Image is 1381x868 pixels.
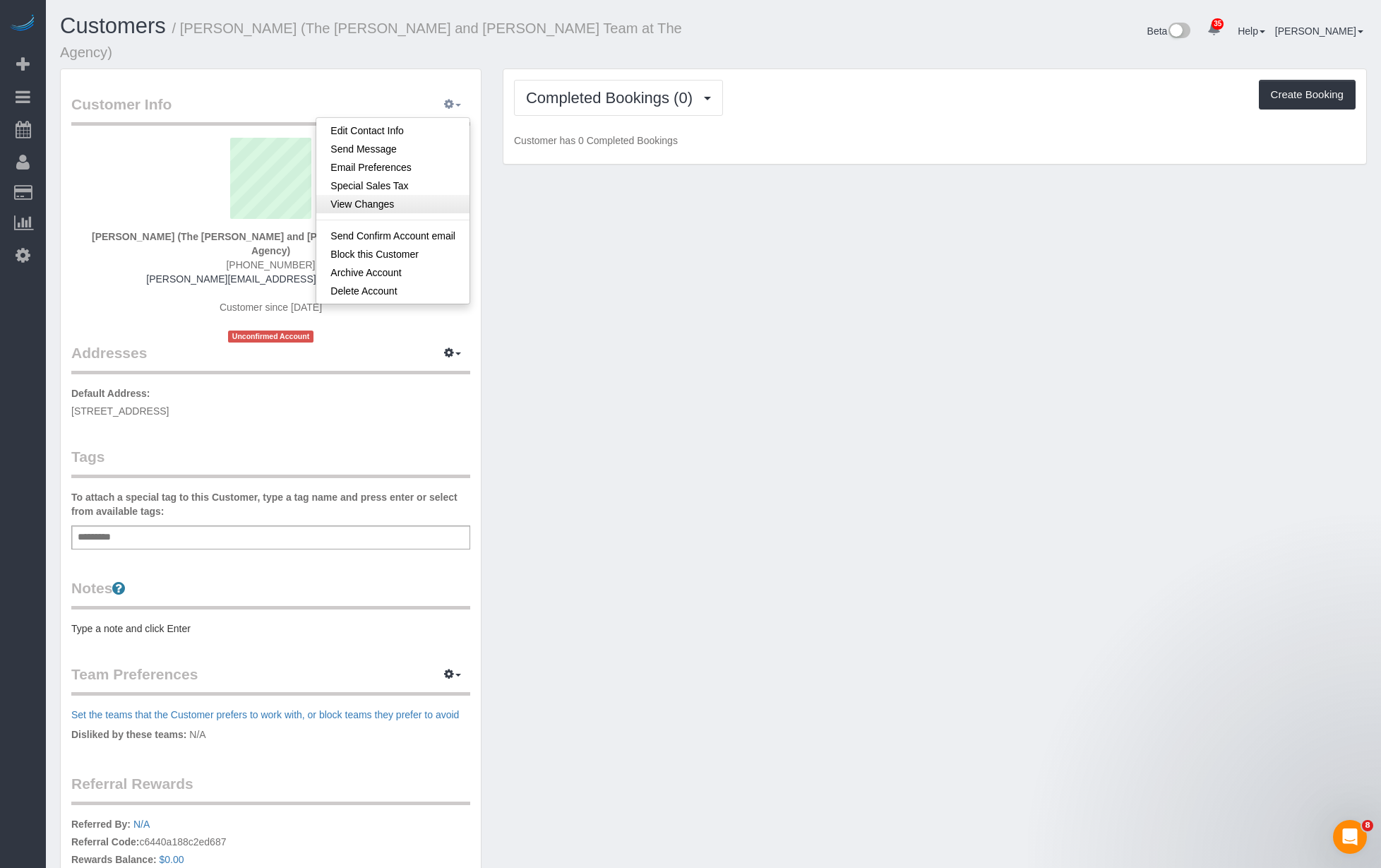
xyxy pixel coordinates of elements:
[146,273,395,285] a: [PERSON_NAME][EMAIL_ADDRESS][DOMAIN_NAME]
[8,14,37,34] img: Automaid Logo
[228,331,314,343] span: Unconfirmed Account
[1147,25,1191,37] a: Beta
[316,140,470,158] a: Send Message
[316,263,470,282] a: Archive Account
[514,133,1356,148] p: Customer has 0 Completed Bookings
[71,386,150,400] label: Default Address:
[316,227,470,245] a: Send Confirm Account email
[71,405,169,417] span: [STREET_ADDRESS]
[133,819,150,830] a: N/A
[514,80,723,116] button: Completed Bookings (0)
[1362,820,1373,831] span: 8
[71,446,470,478] legend: Tags
[316,121,470,140] a: Edit Contact Info
[60,20,682,60] small: / [PERSON_NAME] (The [PERSON_NAME] and [PERSON_NAME] Team at The Agency)
[316,177,470,195] a: Special Sales Tax
[1212,18,1224,30] span: 35
[71,835,139,849] label: Referral Code:
[189,729,205,740] span: N/A
[71,94,470,126] legend: Customer Info
[71,622,470,636] pre: Type a note and click Enter
[71,817,131,831] label: Referred By:
[1167,23,1190,41] img: New interface
[92,231,450,256] strong: [PERSON_NAME] (The [PERSON_NAME] and [PERSON_NAME] Team at The Agency)
[1333,820,1367,854] iframe: Intercom live chat
[316,195,470,213] a: View Changes
[71,490,470,518] label: To attach a special tag to this Customer, type a tag name and press enter or select from availabl...
[160,854,184,865] a: $0.00
[60,13,166,38] a: Customers
[71,709,459,720] a: Set the teams that the Customer prefers to work with, or block teams they prefer to avoid
[526,89,700,107] span: Completed Bookings (0)
[71,727,186,742] label: Disliked by these teams:
[220,302,322,313] span: Customer since [DATE]
[71,852,157,867] label: Rewards Balance:
[71,578,470,610] legend: Notes
[1200,14,1228,45] a: 35
[1238,25,1265,37] a: Help
[71,773,470,805] legend: Referral Rewards
[71,664,470,696] legend: Team Preferences
[1099,731,1381,830] iframe: Intercom notifications message
[316,158,470,177] a: Email Preferences
[316,245,470,263] a: Block this Customer
[1259,80,1356,109] button: Create Booking
[316,282,470,300] a: Delete Account
[226,259,315,270] span: [PHONE_NUMBER]
[1275,25,1363,37] a: [PERSON_NAME]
